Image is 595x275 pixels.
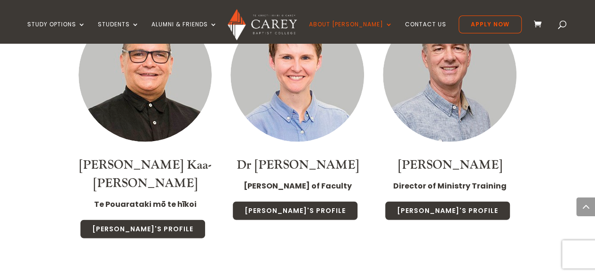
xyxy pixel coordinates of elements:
[79,8,212,142] img: Luke Kaa-Morgan_300x300
[243,181,351,191] strong: [PERSON_NAME] of Faculty
[459,16,522,33] a: Apply Now
[230,8,364,142] img: Staff Thumbnail - Dr Christa McKirland
[405,21,446,43] a: Contact Us
[309,21,393,43] a: About [PERSON_NAME]
[94,199,196,210] strong: Te Pouarataki mō te hīkoi
[385,201,510,221] a: [PERSON_NAME]'s Profile
[80,220,206,239] a: [PERSON_NAME]'s Profile
[228,9,297,40] img: Carey Baptist College
[79,157,211,191] a: [PERSON_NAME] Kaa-[PERSON_NAME]
[232,201,358,221] a: [PERSON_NAME]'s Profile
[27,21,86,43] a: Study Options
[151,21,217,43] a: Alumni & Friends
[383,8,516,142] img: Staff Thumbnail - Jonny Weir
[236,157,358,173] a: Dr [PERSON_NAME]
[393,181,507,191] strong: Director of Ministry Training
[98,21,139,43] a: Students
[397,157,502,173] a: [PERSON_NAME]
